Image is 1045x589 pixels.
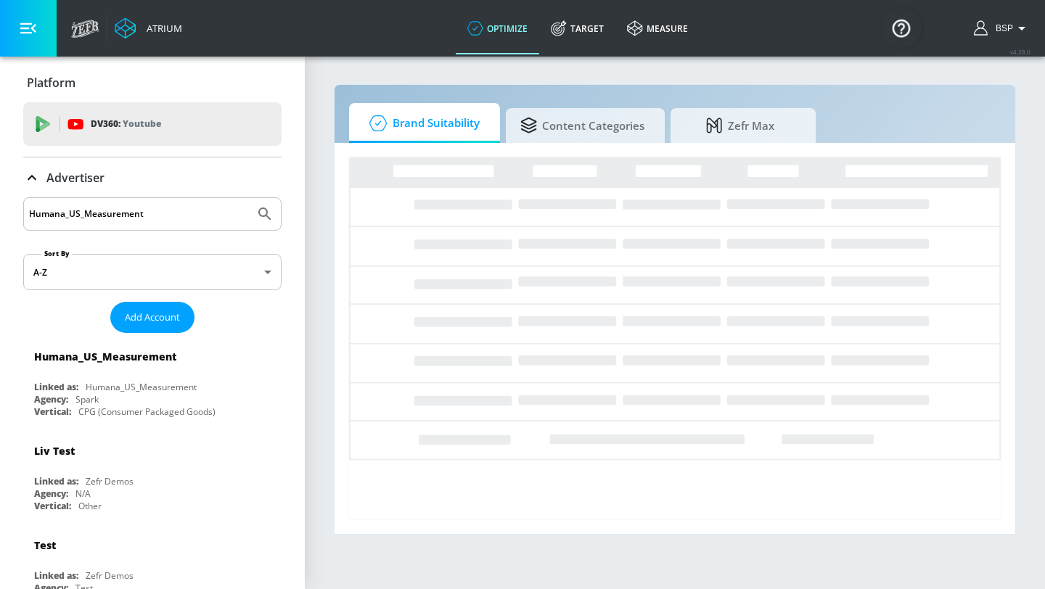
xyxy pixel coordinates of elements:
div: Agency: [34,487,68,500]
p: Youtube [123,116,161,131]
div: Linked as: [34,381,78,393]
p: DV360: [91,116,161,132]
div: N/A [75,487,91,500]
p: Advertiser [46,170,104,186]
a: measure [615,2,700,54]
input: Search by name [29,205,249,223]
div: CPG (Consumer Packaged Goods) [78,405,216,418]
div: Other [78,500,102,512]
span: Add Account [125,309,180,326]
div: Spark [75,393,99,405]
div: Advertiser [23,157,282,198]
div: A-Z [23,254,282,290]
label: Sort By [41,249,73,258]
div: Vertical: [34,405,71,418]
div: Liv TestLinked as:Zefr DemosAgency:N/AVertical:Other [23,433,282,516]
span: Content Categories [520,108,644,143]
div: Atrium [141,22,182,35]
div: Humana_US_MeasurementLinked as:Humana_US_MeasurementAgency:SparkVertical:CPG (Consumer Packaged G... [23,339,282,421]
div: Platform [23,62,282,103]
span: Zefr Max [685,108,795,143]
div: Humana_US_Measurement [34,350,176,363]
p: Platform [27,75,75,91]
span: login as: bsp_linking@zefr.com [990,23,1013,33]
a: optimize [456,2,539,54]
div: Zefr Demos [86,569,134,582]
a: Target [539,2,615,54]
div: Test [34,538,56,552]
div: DV360: Youtube [23,102,282,146]
div: Vertical: [34,500,71,512]
div: Linked as: [34,569,78,582]
a: Atrium [115,17,182,39]
span: Brand Suitability [364,106,480,141]
div: Humana_US_Measurement [86,381,197,393]
button: Add Account [110,302,194,333]
div: Liv Test [34,444,75,458]
div: Linked as: [34,475,78,487]
button: Open Resource Center [881,7,922,48]
button: BSP [974,20,1030,37]
div: Agency: [34,393,68,405]
div: Zefr Demos [86,475,134,487]
span: v 4.28.0 [1010,48,1030,56]
button: Submit Search [249,198,281,230]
